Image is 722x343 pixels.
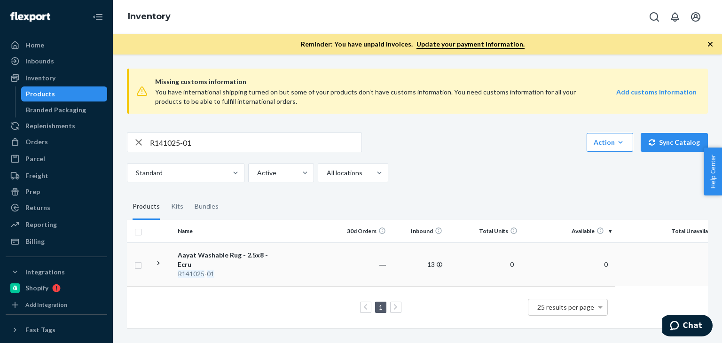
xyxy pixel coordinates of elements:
div: Kits [171,194,183,220]
div: You have international shipping turned on but some of your products don’t have customs informatio... [155,87,589,106]
div: Products [26,89,55,99]
input: Standard [135,168,136,178]
div: Orders [25,137,48,147]
a: Branded Packaging [21,102,108,117]
a: Inventory [6,70,107,86]
div: Action [594,138,626,147]
div: Inventory [25,73,55,83]
div: Fast Tags [25,325,55,335]
strong: Add customs information [616,88,697,96]
a: Parcel [6,151,107,166]
button: Sync Catalog [641,133,708,152]
a: Freight [6,168,107,183]
a: Inbounds [6,54,107,69]
a: Inventory [128,11,171,22]
div: Billing [25,237,45,246]
div: Freight [25,171,48,180]
button: Fast Tags [6,322,107,337]
button: Action [587,133,633,152]
iframe: Opens a widget where you can chat to one of our agents [662,315,713,338]
div: Home [25,40,44,50]
div: Prep [25,187,40,196]
th: Available [521,220,615,242]
div: Returns [25,203,50,212]
div: Bundles [195,194,219,220]
a: Replenishments [6,118,107,133]
p: Reminder: You have unpaid invoices. [301,39,525,49]
a: Add Integration [6,299,107,311]
div: Reporting [25,220,57,229]
td: 13 [390,242,446,286]
th: Name [174,220,280,242]
div: Add Integration [25,301,67,309]
div: Aayat Washable Rug - 2.5x8 - Ecru [178,250,276,269]
button: Open account menu [686,8,705,26]
td: ― [333,242,390,286]
a: Products [21,86,108,101]
a: Billing [6,234,107,249]
input: Search inventory by name or sku [150,133,361,152]
span: Missing customs information [155,76,697,87]
ol: breadcrumbs [120,3,178,31]
th: Inbound [390,220,446,242]
th: 30d Orders [333,220,390,242]
div: Integrations [25,267,65,277]
button: Integrations [6,265,107,280]
div: Parcel [25,154,45,164]
div: Branded Packaging [26,105,86,115]
a: Returns [6,200,107,215]
a: Shopify [6,281,107,296]
span: 0 [600,260,612,268]
input: Active [256,168,257,178]
span: 0 [506,260,518,268]
a: Update your payment information. [416,40,525,49]
div: - [178,269,276,279]
em: R141025 [178,270,204,278]
a: Add customs information [616,87,697,106]
a: Orders [6,134,107,149]
button: Open Search Box [645,8,664,26]
button: Open notifications [666,8,684,26]
button: Close Navigation [88,8,107,26]
a: Page 1 is your current page [377,303,385,311]
img: Flexport logo [10,12,50,22]
em: 01 [207,270,214,278]
th: Total Units [446,220,521,242]
div: Inbounds [25,56,54,66]
a: Home [6,38,107,53]
button: Help Center [704,148,722,195]
div: Shopify [25,283,48,293]
div: Products [133,194,160,220]
input: All locations [326,168,327,178]
span: 25 results per page [537,303,594,311]
div: Replenishments [25,121,75,131]
a: Prep [6,184,107,199]
a: Reporting [6,217,107,232]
